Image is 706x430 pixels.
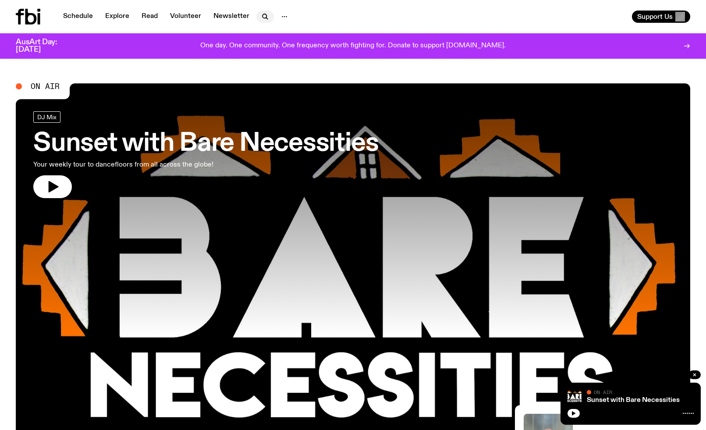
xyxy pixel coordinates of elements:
[200,42,506,50] p: One day. One community. One frequency worth fighting for. Donate to support [DOMAIN_NAME].
[165,11,206,23] a: Volunteer
[58,11,98,23] a: Schedule
[37,114,57,120] span: DJ Mix
[33,111,378,198] a: Sunset with Bare NecessitiesYour weekly tour to dancefloors from all across the globe!
[33,131,378,156] h3: Sunset with Bare Necessities
[31,82,60,90] span: On Air
[208,11,255,23] a: Newsletter
[33,111,60,123] a: DJ Mix
[594,389,612,395] span: On Air
[16,39,72,53] h3: AusArt Day: [DATE]
[587,397,680,404] a: Sunset with Bare Necessities
[33,160,258,170] p: Your weekly tour to dancefloors from all across the globe!
[632,11,690,23] button: Support Us
[568,390,582,404] img: Bare Necessities
[637,13,673,21] span: Support Us
[100,11,135,23] a: Explore
[136,11,163,23] a: Read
